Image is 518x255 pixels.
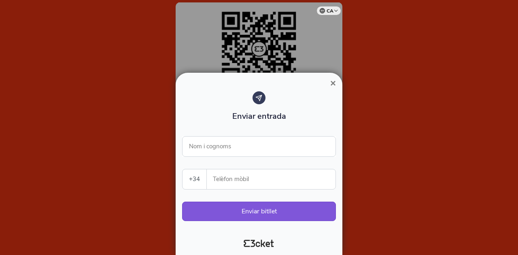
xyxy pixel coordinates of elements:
[182,136,238,156] label: Nom i cognoms
[330,78,336,89] span: ×
[207,169,336,189] label: Telèfon mòbil
[213,169,335,189] input: Telèfon mòbil
[232,111,286,122] span: Enviar entrada
[182,136,336,157] input: Nom i cognoms
[182,202,336,221] button: Enviar bitllet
